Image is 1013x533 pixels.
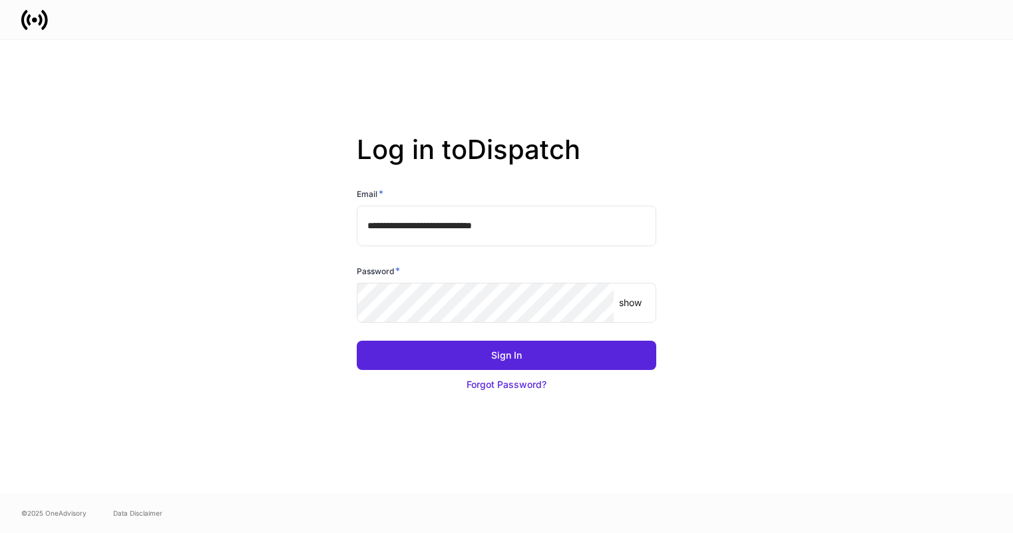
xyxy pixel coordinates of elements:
[619,296,642,309] p: show
[357,341,656,370] button: Sign In
[113,508,162,518] a: Data Disclaimer
[357,134,656,187] h2: Log in to Dispatch
[491,349,522,362] div: Sign In
[21,508,87,518] span: © 2025 OneAdvisory
[467,378,546,391] div: Forgot Password?
[357,370,656,399] button: Forgot Password?
[357,187,383,200] h6: Email
[357,264,400,277] h6: Password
